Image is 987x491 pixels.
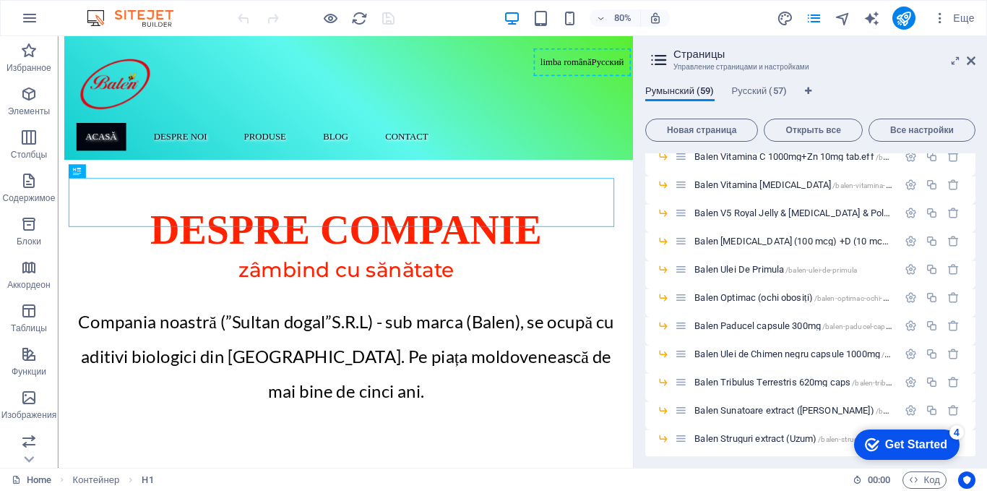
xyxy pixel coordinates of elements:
p: Аккордеон [7,279,51,291]
span: Нажмите, чтобы открыть страницу [694,433,912,444]
button: Нажмите здесь, чтобы выйти из режима предварительного просмотра и продолжить редактирование [322,9,339,27]
div: Balen Tribulus Terrestris 620mg caps/balen-tribulus-terrestris-620mg-caps [690,377,897,387]
div: Копировать [926,263,938,276]
p: Изображения [1,409,57,421]
i: Дизайн (Ctrl+Alt+Y) [777,10,793,27]
span: Щелкните, чтобы выбрать. Дважды щелкните, чтобы изменить [142,471,153,489]
p: Содержимое [3,192,56,204]
i: Навигатор [835,10,851,27]
h6: 80% [611,9,634,27]
div: Удалить [947,404,960,417]
div: Get Started [43,16,105,29]
div: Копировать [926,320,938,332]
div: Настройки [905,150,917,163]
img: Editor Logo [83,9,191,27]
div: Get Started 4 items remaining, 20% complete [12,7,117,38]
span: Новая страница [652,126,751,135]
button: text_generator [863,9,881,27]
div: Balen Vitamina [MEDICAL_DATA]/balen-vitamina-[MEDICAL_DATA] [690,180,897,189]
button: Код [902,471,947,489]
div: Копировать [926,291,938,304]
div: Balen Sunatoare extract ([PERSON_NAME])/balen-sunatoare-extract-sari-kantaron [690,406,897,415]
div: Balen V5 Royal Jelly & [MEDICAL_DATA] & Polen & Propolis [690,208,897,218]
div: Balen Ulei de Chimen negru capsule 1000mg/balen-ulei-de-chimen-negru-capsule-1000mg-40 [690,349,897,359]
span: Русский (57) [732,82,787,103]
div: Balen Vitamina C 1000mg+Zn 10mg tab.eff/balen-vitamina-c-1000mg-zn-10mg-tab-eff [690,152,897,161]
div: Удалить [947,376,960,388]
h3: Управление страницами и настройками [673,61,947,74]
span: Нажмите, чтобы открыть страницу [694,179,945,190]
div: Копировать [926,348,938,360]
span: Нажмите, чтобы открыть страницу [694,377,974,388]
div: Удалить [947,150,960,163]
button: reload [350,9,368,27]
div: Копировать [926,376,938,388]
p: Столбцы [11,149,48,161]
span: /balen-optimac-ochi-obositi [814,294,905,302]
i: Опубликовать [895,10,912,27]
div: Удалить [947,207,960,219]
button: Открыть все [764,119,862,142]
button: Новая страница [645,119,758,142]
span: /balen-struguri-extract-uzum [818,435,912,443]
button: 80% [590,9,641,27]
i: Страницы (Ctrl+Alt+S) [806,10,822,27]
span: Все настройки [875,126,969,135]
span: 00 00 [868,471,890,489]
span: Balen Optimac (ochi obosiți) [694,292,905,303]
div: Копировать [926,404,938,417]
div: Удалить [947,291,960,304]
p: Избранное [7,62,51,74]
div: Настройки [905,348,917,360]
div: Удалить [947,348,960,360]
i: При изменении размера уровень масштабирования подстраивается автоматически в соответствии с выбра... [649,12,662,25]
div: Копировать [926,207,938,219]
p: Блоки [17,236,41,247]
button: design [777,9,794,27]
div: 4 [107,3,121,17]
div: Удалить [947,320,960,332]
div: Настройки [905,376,917,388]
a: Щелкните для отмены выбора. Дважды щелкните, чтобы открыть Страницы [12,471,51,489]
span: Код [909,471,940,489]
div: Настройки [905,207,917,219]
div: Настройки [905,263,917,276]
div: Удалить [947,263,960,276]
button: pages [806,9,823,27]
div: Balen Struguri extract (Uzum)/balen-struguri-extract-uzum [690,434,897,443]
i: Перезагрузить страницу [351,10,368,27]
div: Удалить [947,179,960,191]
div: Копировать [926,179,938,191]
button: Еще [927,7,980,30]
div: Balen Optimac (ochi obosiți)/balen-optimac-ochi-obositi [690,293,897,302]
div: Настройки [905,179,917,191]
div: Balen Ulei De Primula/balen-ulei-de-primula [690,265,897,274]
span: /balen-ulei-de-primula [785,266,857,274]
div: Удалить [947,235,960,247]
div: Копировать [926,235,938,247]
button: navigator [835,9,852,27]
div: Настройки [905,320,917,332]
nav: breadcrumb [73,471,154,489]
button: Все настройки [869,119,975,142]
p: Таблицы [11,323,47,334]
div: Настройки [905,291,917,304]
p: Функции [12,366,46,377]
span: Открыть все [770,126,855,135]
i: AI Writer [863,10,880,27]
div: Языковые вкладки [645,85,975,113]
span: /balen-vitamina-[MEDICAL_DATA] [832,182,945,189]
div: Balen Paducel capsule 300mg/balen-paducel-capsule-300mg [690,321,897,330]
h2: Страницы [673,48,975,61]
span: Щелкните, чтобы выбрать. Дважды щелкните, чтобы изменить [73,471,120,489]
span: : [878,474,880,485]
div: Balen [MEDICAL_DATA] (100 mcg) +D (10 mcg, 400UI) [690,236,897,246]
span: Румынский (59) [645,82,715,103]
span: /balen-tribulus-terrestris-620mg-caps [852,379,974,387]
div: Копировать [926,150,938,163]
div: Настройки [905,235,917,247]
p: Элементы [8,106,50,117]
h6: Время сеанса [853,471,891,489]
button: publish [892,7,915,30]
span: Еще [933,11,975,25]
